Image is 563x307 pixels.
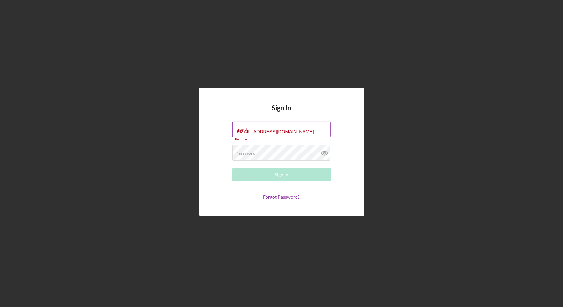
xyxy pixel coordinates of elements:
label: Email [236,127,247,132]
h4: Sign In [272,104,291,122]
button: Sign In [232,168,331,181]
label: Password [236,151,256,156]
div: Required [232,137,331,141]
div: Sign In [275,168,288,181]
a: Forgot Password? [263,194,300,200]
